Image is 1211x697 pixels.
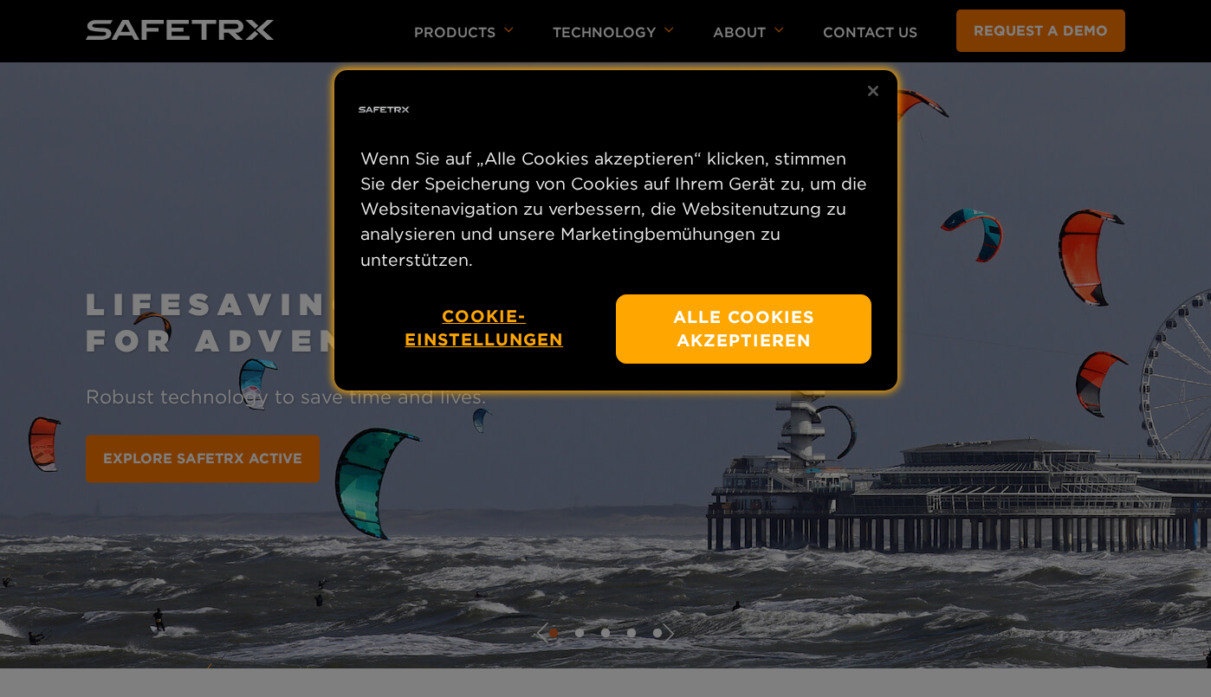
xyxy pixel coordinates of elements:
[854,72,892,110] button: Schließen
[334,70,897,391] div: Datenschutz
[360,146,871,273] p: Wenn Sie auf „Alle Cookies akzeptieren“ klicken, stimmen Sie der Speicherung von Cookies auf Ihre...
[369,294,599,363] button: Cookie-Einstellungen
[616,294,871,365] button: Alle Cookies akzeptieren
[356,82,411,138] img: Firmenlogo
